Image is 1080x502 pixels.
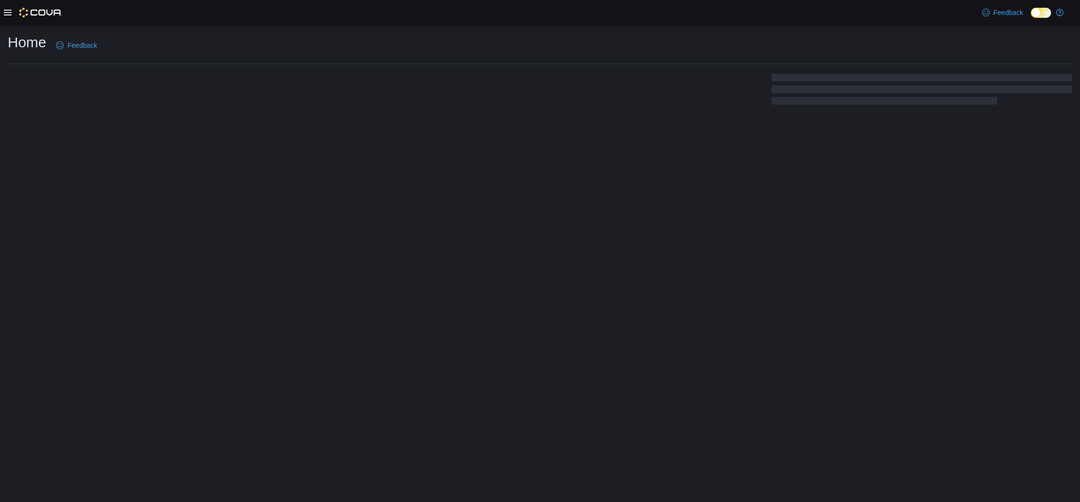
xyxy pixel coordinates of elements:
[994,8,1023,17] span: Feedback
[1031,8,1051,18] input: Dark Mode
[978,3,1027,22] a: Feedback
[67,41,97,50] span: Feedback
[52,36,101,55] a: Feedback
[19,8,62,17] img: Cova
[771,76,1072,107] span: Loading
[8,33,46,52] h1: Home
